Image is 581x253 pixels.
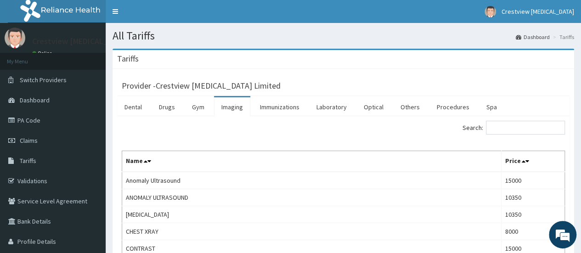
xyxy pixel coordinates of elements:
td: CHEST XRAY [122,223,502,240]
td: 10350 [502,206,565,223]
a: Drugs [152,97,182,117]
td: 8000 [502,223,565,240]
td: [MEDICAL_DATA] [122,206,502,223]
a: Dashboard [516,33,550,41]
a: Imaging [214,97,250,117]
a: Procedures [429,97,477,117]
td: 15000 [502,172,565,189]
span: Claims [20,136,38,145]
a: Others [393,97,427,117]
a: Online [32,50,54,56]
a: Laboratory [309,97,354,117]
span: Tariffs [20,157,36,165]
td: 10350 [502,189,565,206]
th: Price [502,151,565,172]
span: Crestview [MEDICAL_DATA] [502,7,574,16]
p: Crestview [MEDICAL_DATA] [32,37,130,45]
label: Search: [463,121,565,135]
input: Search: [486,121,565,135]
img: User Image [5,28,25,48]
li: Tariffs [551,33,574,41]
td: Anomaly Ultrasound [122,172,502,189]
span: Dashboard [20,96,50,104]
a: Spa [479,97,504,117]
a: Immunizations [253,97,307,117]
h3: Tariffs [117,55,139,63]
h1: All Tariffs [113,30,574,42]
a: Dental [117,97,149,117]
h3: Provider - Crestview [MEDICAL_DATA] Limited [122,82,281,90]
a: Gym [185,97,212,117]
img: User Image [485,6,496,17]
td: ANOMALY ULTRASOUND [122,189,502,206]
a: Optical [356,97,391,117]
span: Switch Providers [20,76,67,84]
th: Name [122,151,502,172]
